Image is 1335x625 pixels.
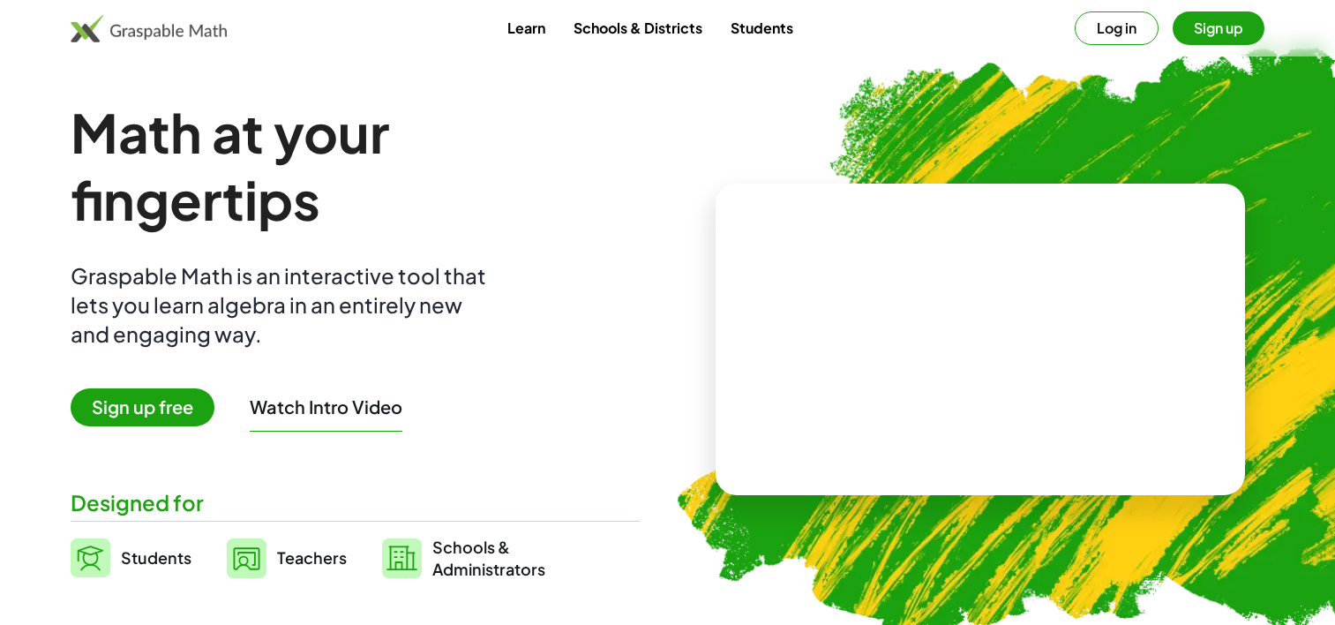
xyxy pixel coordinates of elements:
button: Sign up [1173,11,1264,45]
a: Teachers [227,536,347,580]
a: Schools & Districts [559,11,716,44]
span: Teachers [277,547,347,568]
a: Learn [493,11,559,44]
h1: Math at your fingertips [71,99,632,233]
a: Students [71,536,191,580]
span: Students [121,547,191,568]
div: Graspable Math is an interactive tool that lets you learn algebra in an entirely new and engaging... [71,261,494,349]
img: svg%3e [71,538,110,577]
div: Designed for [71,488,640,517]
a: Students [716,11,807,44]
span: Sign up free [71,388,214,426]
span: Schools & Administrators [432,536,545,580]
video: What is this? This is dynamic math notation. Dynamic math notation plays a central role in how Gr... [848,274,1113,406]
img: svg%3e [227,538,266,578]
img: svg%3e [382,538,422,578]
button: Log in [1075,11,1159,45]
button: Watch Intro Video [250,395,402,418]
a: Schools &Administrators [382,536,545,580]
